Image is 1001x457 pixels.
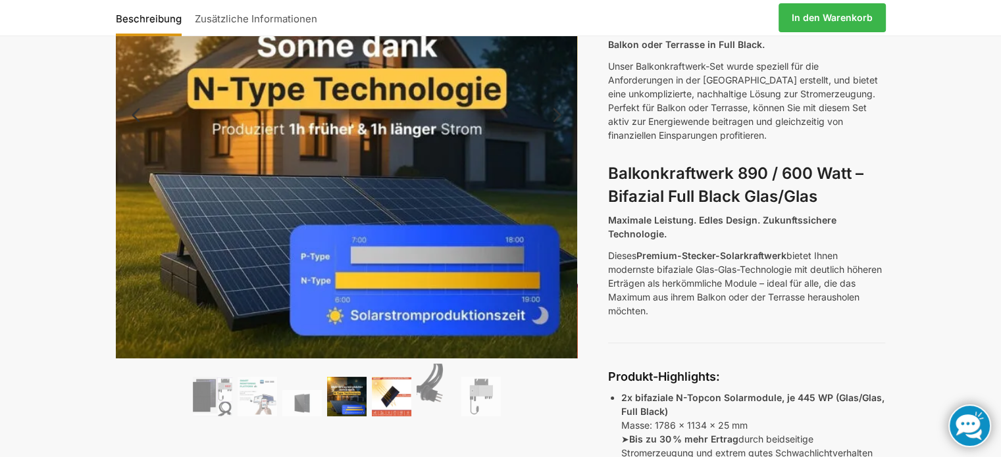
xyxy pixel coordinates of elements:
[238,377,277,416] img: Balkonkraftwerk 900/600 Watt bificial Glas/Glas – Bild 2
[779,3,886,32] a: In den Warenkorb
[608,370,720,383] strong: Produkt-Highlights:
[116,2,188,34] a: Beschreibung
[372,377,411,416] img: Bificial 30 % mehr Leistung
[188,2,324,34] a: Zusätzliche Informationen
[417,364,456,416] img: Anschlusskabel-3meter_schweizer-stecker
[608,249,885,318] p: Dieses bietet Ihnen modernste bifaziale Glas-Glas-Technologie mit deutlich höheren Erträgen als h...
[636,250,786,261] strong: Premium-Stecker-Solarkraftwerk
[621,392,885,417] strong: 2x bifaziale N-Topcon Solarmodule, je 445 WP (Glas/Glas, Full Black)
[193,377,232,416] img: Bificiales Hochleistungsmodul
[327,377,367,416] img: Balkonkraftwerk 900/600 Watt bificial Glas/Glas – Bild 4
[461,377,501,416] img: Balkonkraftwerk 900/600 Watt bificial Glas/Glas – Bild 7
[608,25,856,50] strong: 890/600 Watt Komplett-Set Stecker-Solarkraftwerk für Balkon oder Terrasse in Full Black.
[608,164,863,206] strong: Balkonkraftwerk 890 / 600 Watt – Bifazial Full Black Glas/Glas
[608,59,885,142] p: Unser Balkonkraftwerk-Set wurde speziell für die Anforderungen in der [GEOGRAPHIC_DATA] erstellt,...
[629,433,738,445] strong: Bis zu 30 % mehr Ertrag
[282,390,322,416] img: Maysun
[608,214,836,239] strong: Maximale Leistung. Edles Design. Zukunftssichere Technologie.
